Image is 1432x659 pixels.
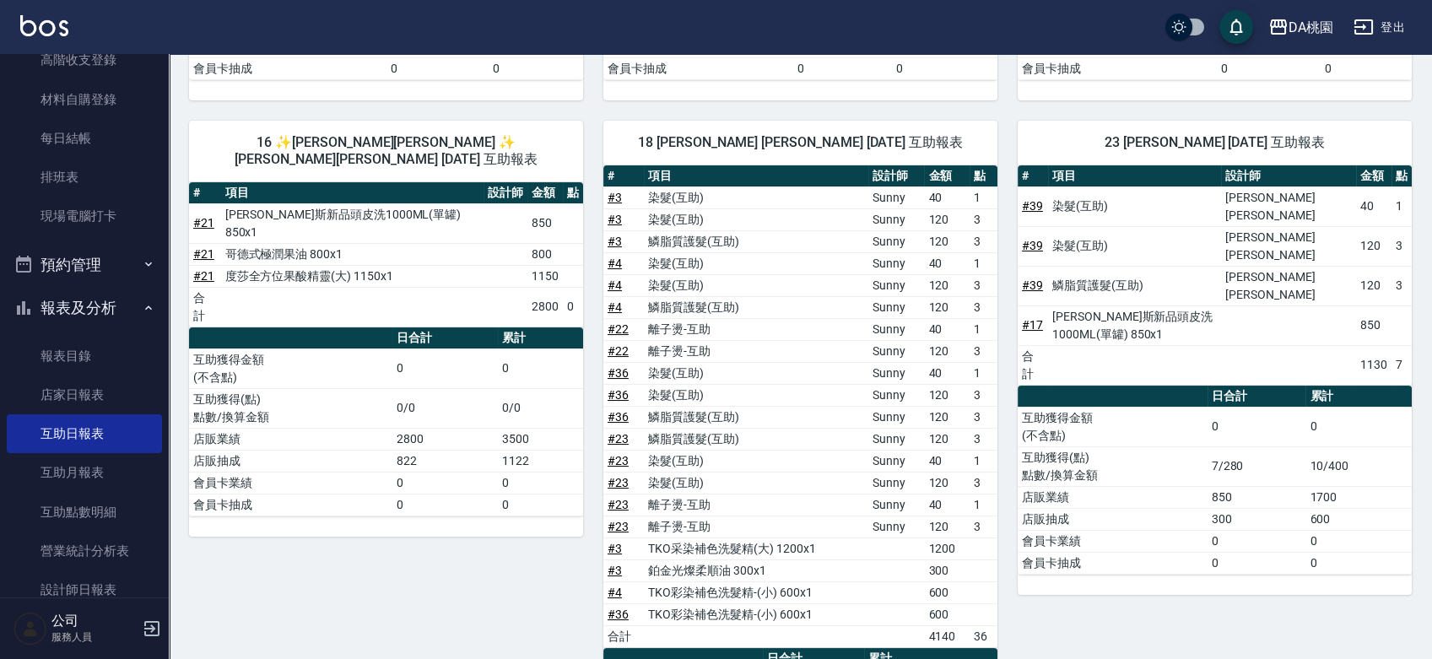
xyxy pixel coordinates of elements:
td: 120 [1356,226,1391,266]
td: 0 [1208,530,1306,552]
button: DA桃園 [1262,10,1340,45]
td: 鱗脂質護髮(互助) [644,428,868,450]
td: 離子燙-互助 [644,516,868,537]
span: 23 [PERSON_NAME] [DATE] 互助報表 [1038,134,1391,151]
a: 排班表 [7,158,162,197]
td: 染髮(互助) [1048,226,1221,266]
td: 3 [1391,266,1412,305]
td: 0 [498,472,583,494]
th: 金額 [1356,165,1391,187]
td: 店販抽成 [1018,508,1208,530]
p: 服務人員 [51,629,138,645]
td: 染髮(互助) [644,186,868,208]
table: a dense table [603,165,997,648]
td: 合計 [603,625,644,647]
td: 互助獲得(點) 點數/換算金額 [1018,446,1208,486]
td: 0 [1208,552,1306,574]
td: 0 [386,57,489,79]
a: #39 [1022,199,1043,213]
td: 店販抽成 [189,450,392,472]
td: 0 [1305,552,1412,574]
th: 累計 [498,327,583,349]
td: 3 [970,516,997,537]
td: 40 [924,362,969,384]
a: #21 [193,216,214,230]
td: 1 [970,186,997,208]
td: 40 [1356,186,1391,226]
td: 度莎全方位果酸精靈(大) 1150x1 [221,265,484,287]
td: 染髮(互助) [644,472,868,494]
td: 染髮(互助) [1048,186,1221,226]
a: #36 [608,388,629,402]
td: 3 [970,472,997,494]
button: 預約管理 [7,243,162,287]
td: TKO彩染補色洗髮精-(小) 600x1 [644,603,868,625]
td: Sunny [868,252,924,274]
td: 0 [793,57,892,79]
td: 0/0 [392,388,498,428]
td: 7 [1391,345,1412,385]
td: [PERSON_NAME][PERSON_NAME] [1221,186,1356,226]
table: a dense table [189,182,583,327]
td: 36 [970,625,997,647]
td: 0 [498,348,583,388]
td: Sunny [868,406,924,428]
td: 鱗脂質護髮(互助) [1048,266,1221,305]
td: Sunny [868,230,924,252]
td: 1 [970,252,997,274]
td: TKO采染補色洗髮精(大) 1200x1 [644,537,868,559]
a: #23 [608,498,629,511]
td: 會員卡業績 [1018,530,1208,552]
td: 1700 [1305,486,1412,508]
th: # [1018,165,1048,187]
a: #22 [608,322,629,336]
td: 300 [924,559,969,581]
td: 3 [970,428,997,450]
button: 報表及分析 [7,286,162,330]
td: Sunny [868,296,924,318]
div: DA桃園 [1289,17,1333,38]
a: #36 [608,410,629,424]
td: 3 [970,340,997,362]
td: 40 [924,450,969,472]
td: 離子燙-互助 [644,340,868,362]
td: 120 [924,208,969,230]
td: Sunny [868,274,924,296]
a: #23 [608,476,629,489]
td: [PERSON_NAME][PERSON_NAME] [1221,226,1356,266]
td: 2800 [392,428,498,450]
td: 40 [924,252,969,274]
a: #39 [1022,239,1043,252]
a: #21 [193,269,214,283]
td: 1 [970,318,997,340]
td: 0 [1305,407,1412,446]
td: Sunny [868,340,924,362]
td: 120 [1356,266,1391,305]
td: 0 [498,494,583,516]
th: 點 [970,165,997,187]
a: #17 [1022,318,1043,332]
a: 互助日報表 [7,414,162,453]
a: 店家日報表 [7,375,162,414]
td: 染髮(互助) [644,362,868,384]
a: #3 [608,235,622,248]
td: 染髮(互助) [644,208,868,230]
td: 會員卡抽成 [603,57,793,79]
td: 1 [1391,186,1412,226]
th: 設計師 [1221,165,1356,187]
td: 2800 [527,287,563,327]
td: 互助獲得(點) 點數/換算金額 [189,388,392,428]
td: 鱗脂質護髮(互助) [644,230,868,252]
a: #36 [608,366,629,380]
button: save [1219,10,1253,44]
td: 0 [489,57,583,79]
a: #21 [193,247,214,261]
a: #23 [608,454,629,467]
td: 1130 [1356,345,1391,385]
a: #4 [608,257,622,270]
button: 登出 [1347,12,1412,43]
a: 互助月報表 [7,453,162,492]
a: #22 [608,344,629,358]
td: 600 [924,581,969,603]
a: #3 [608,542,622,555]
